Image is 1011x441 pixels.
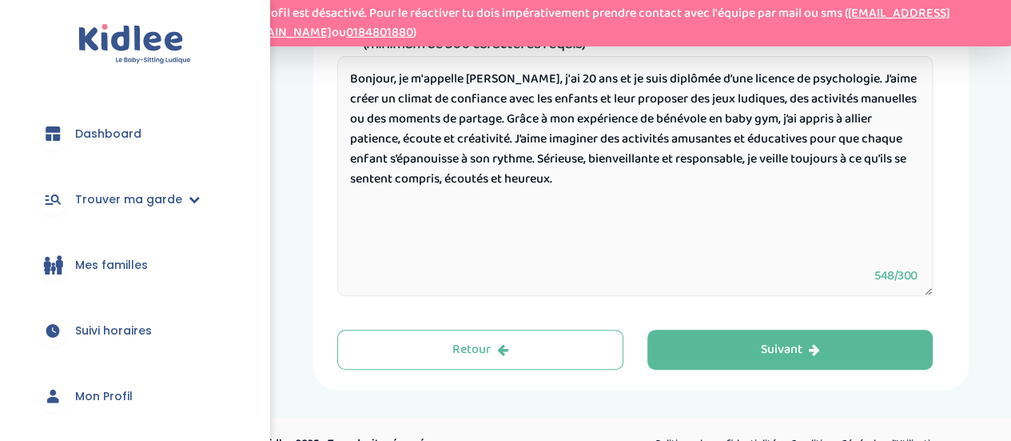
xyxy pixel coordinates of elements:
img: logo.svg [78,24,191,65]
div: Suivant [760,341,819,359]
span: Trouver ma garde [75,191,182,208]
span: Mon Profil [75,388,133,405]
a: Trouver ma garde [24,170,245,228]
p: Ton profil est désactivé. Pour le réactiver tu dois impérativement prendre contact avec l'équipe ... [236,4,1003,42]
span: Dashboard [75,126,141,142]
span: Suivi horaires [75,323,152,339]
span: Mes familles [75,257,148,274]
a: Mon Profil [24,367,245,425]
a: Suivi horaires [24,302,245,359]
button: Retour [337,330,623,370]
div: Retour [452,341,508,359]
a: Mes familles [24,236,245,294]
a: 0184801880 [346,22,413,42]
span: 548/300 [874,266,917,286]
a: Dashboard [24,105,245,162]
button: Suivant [647,330,933,370]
